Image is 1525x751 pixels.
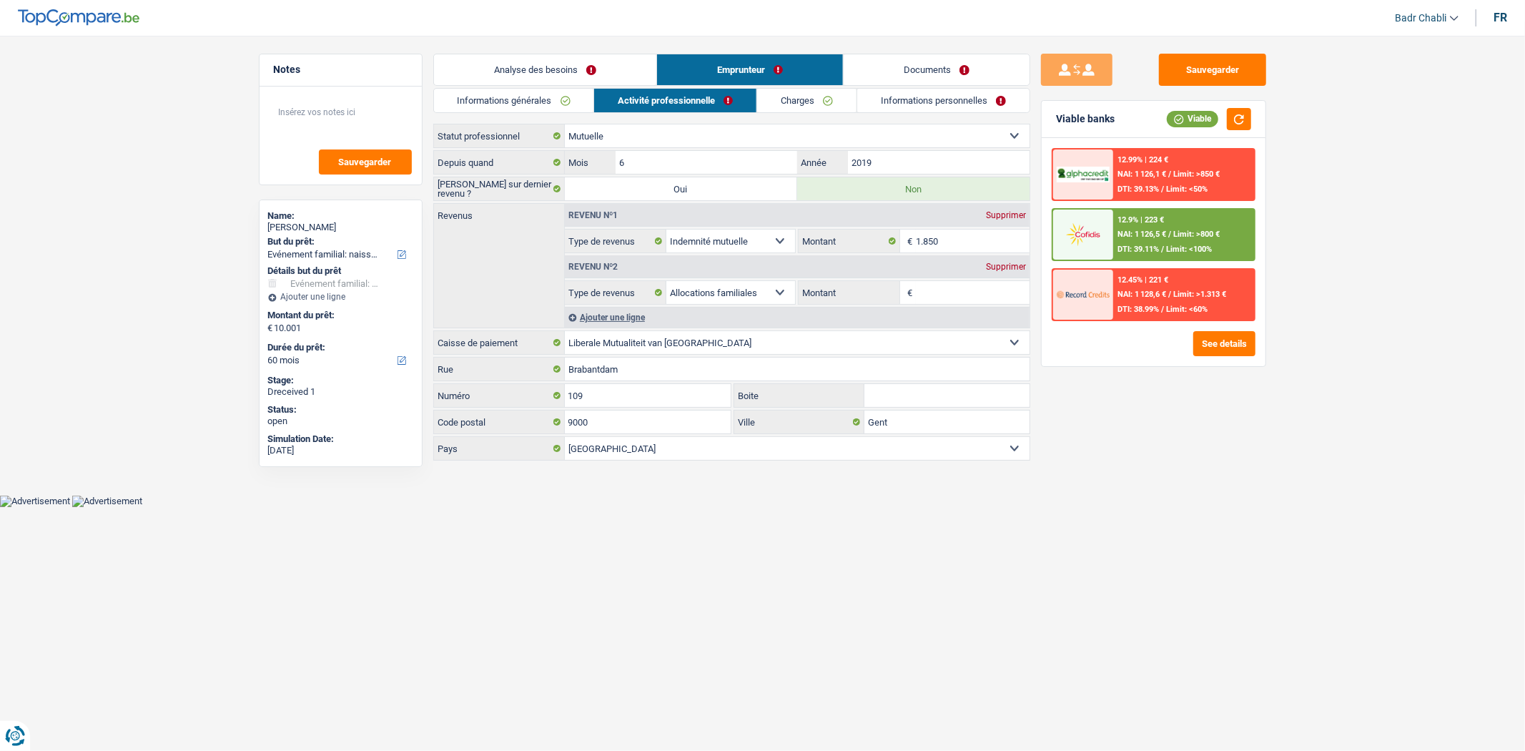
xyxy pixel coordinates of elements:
[565,177,797,200] label: Oui
[268,342,410,353] label: Durée du prêt:
[565,230,666,252] label: Type de revenus
[1173,290,1226,299] span: Limit: >1.313 €
[1117,245,1159,254] span: DTI: 39.11%
[434,124,565,147] label: Statut professionnel
[1057,221,1110,247] img: Cofidis
[1117,290,1166,299] span: NAI: 1 128,6 €
[319,149,412,175] button: Sauvegarder
[268,310,410,321] label: Montant du prêt:
[268,386,413,398] div: Dreceived 1
[1168,230,1171,239] span: /
[274,64,408,76] h5: Notes
[857,89,1030,112] a: Informations personnelles
[848,151,1029,174] input: AAAA
[268,416,413,427] div: open
[900,281,916,304] span: €
[900,230,916,252] span: €
[1173,230,1220,239] span: Limit: >800 €
[268,433,413,445] div: Simulation Date:
[339,157,392,167] span: Sauvegarder
[268,236,410,247] label: But du prêt:
[1168,170,1171,179] span: /
[1057,281,1110,308] img: Record Credits
[1056,113,1115,125] div: Viable banks
[982,262,1030,271] div: Supprimer
[18,9,139,26] img: TopCompare Logo
[1159,54,1266,86] button: Sauvegarder
[268,292,413,302] div: Ajouter une ligne
[1117,155,1168,165] div: 12.99% | 224 €
[1117,170,1166,179] span: NAI: 1 126,1 €
[434,437,565,460] label: Pays
[1193,331,1255,356] button: See details
[434,177,565,200] label: [PERSON_NAME] sur dernier revenu ?
[734,411,864,433] label: Ville
[1166,305,1208,314] span: Limit: <60%
[797,151,848,174] label: Année
[268,265,413,277] div: Détails but du prêt
[799,230,900,252] label: Montant
[565,281,666,304] label: Type de revenus
[565,151,616,174] label: Mois
[1395,12,1446,24] span: Badr Chabli
[434,411,565,433] label: Code postal
[1167,111,1218,127] div: Viable
[565,211,621,220] div: Revenu nº1
[434,89,594,112] a: Informations générales
[268,222,413,233] div: [PERSON_NAME]
[1117,215,1164,225] div: 12.9% | 223 €
[1166,185,1208,194] span: Limit: <50%
[1117,275,1168,285] div: 12.45% | 221 €
[268,445,413,456] div: [DATE]
[72,496,142,507] img: Advertisement
[1117,230,1166,239] span: NAI: 1 126,5 €
[982,211,1030,220] div: Supprimer
[1173,170,1220,179] span: Limit: >850 €
[757,89,857,112] a: Charges
[268,375,413,386] div: Stage:
[1161,305,1164,314] span: /
[434,384,565,407] label: Numéro
[616,151,796,174] input: MM
[434,54,656,85] a: Analyse des besoins
[1168,290,1171,299] span: /
[434,151,565,174] label: Depuis quand
[1494,11,1507,24] div: fr
[1383,6,1459,30] a: Badr Chabli
[594,89,756,112] a: Activité professionnelle
[268,404,413,416] div: Status:
[268,210,413,222] div: Name:
[799,281,900,304] label: Montant
[268,323,273,334] span: €
[1117,305,1159,314] span: DTI: 38.99%
[1117,185,1159,194] span: DTI: 39.13%
[434,358,565,381] label: Rue
[565,307,1030,328] div: Ajouter une ligne
[1161,245,1164,254] span: /
[565,262,621,271] div: Revenu nº2
[1057,167,1110,183] img: AlphaCredit
[657,54,843,85] a: Emprunteur
[797,177,1030,200] label: Non
[1166,245,1212,254] span: Limit: <100%
[844,54,1030,85] a: Documents
[434,331,565,354] label: Caisse de paiement
[1161,185,1164,194] span: /
[734,384,864,407] label: Boite
[434,204,564,220] label: Revenus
